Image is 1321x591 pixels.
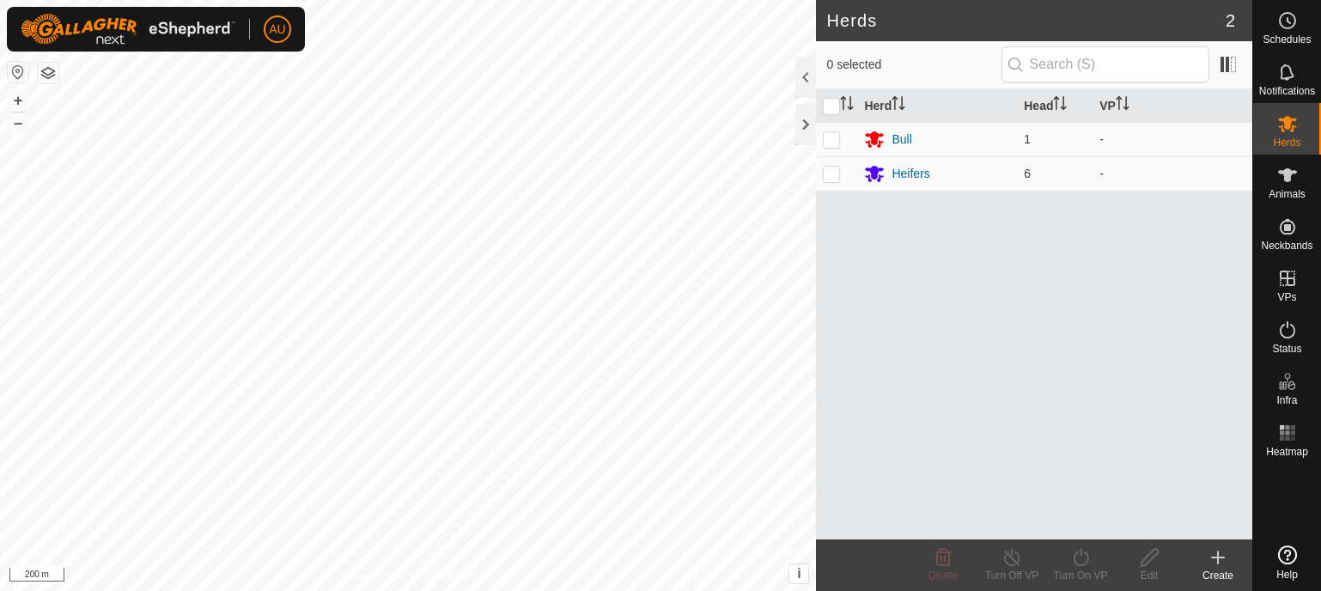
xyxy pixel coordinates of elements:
th: Herd [857,89,1017,123]
div: Edit [1115,568,1184,583]
span: Schedules [1263,34,1311,45]
div: Bull [892,131,911,149]
span: Animals [1269,189,1306,199]
span: Help [1276,570,1298,580]
span: i [797,566,801,581]
td: - [1093,156,1252,191]
th: VP [1093,89,1252,123]
button: Reset Map [8,62,28,82]
p-sorticon: Activate to sort [1053,99,1067,113]
span: Herds [1273,137,1300,148]
p-sorticon: Activate to sort [840,99,854,113]
div: Turn On VP [1046,568,1115,583]
button: Map Layers [38,63,58,83]
button: i [789,564,808,583]
div: Heifers [892,165,929,183]
span: 0 selected [826,56,1001,74]
span: Status [1272,344,1301,354]
div: Turn Off VP [977,568,1046,583]
input: Search (S) [1001,46,1209,82]
span: Notifications [1259,86,1315,96]
span: Heatmap [1266,447,1308,457]
p-sorticon: Activate to sort [1116,99,1129,113]
button: + [8,90,28,111]
span: Delete [928,570,959,582]
span: AU [269,21,285,39]
th: Head [1017,89,1093,123]
p-sorticon: Activate to sort [892,99,905,113]
td: - [1093,122,1252,156]
span: 2 [1226,8,1235,34]
a: Privacy Policy [340,569,405,584]
a: Contact Us [425,569,476,584]
span: 6 [1024,167,1031,180]
span: 1 [1024,132,1031,146]
img: Gallagher Logo [21,14,235,45]
button: – [8,113,28,133]
span: Neckbands [1261,241,1312,251]
h2: Herds [826,10,1225,31]
span: Infra [1276,395,1297,405]
a: Help [1253,539,1321,587]
span: VPs [1277,292,1296,302]
div: Create [1184,568,1252,583]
